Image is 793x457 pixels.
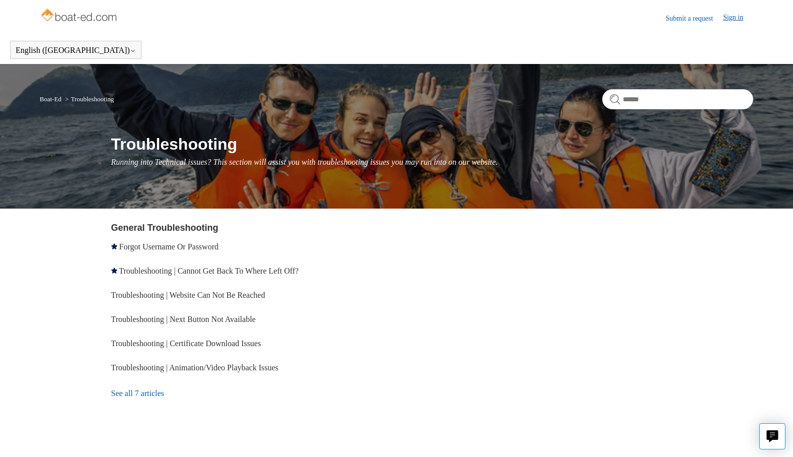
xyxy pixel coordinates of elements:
a: Forgot Username Or Password [119,242,219,251]
button: Live chat [759,423,785,449]
svg: Promoted article [111,268,117,274]
a: Sign in [723,12,753,24]
li: Troubleshooting [63,95,114,103]
svg: Promoted article [111,243,117,249]
a: Troubleshooting | Certificate Download Issues [111,339,261,348]
a: Troubleshooting | Animation/Video Playback Issues [111,363,278,372]
a: Troubleshooting | Next Button Not Available [111,315,256,323]
input: Search [602,89,753,109]
a: Troubleshooting | Cannot Get Back To Where Left Off? [119,267,299,275]
button: English ([GEOGRAPHIC_DATA]) [16,46,136,55]
li: Boat-Ed [40,95,63,103]
h1: Troubleshooting [111,132,754,156]
a: Submit a request [666,13,723,24]
a: General Troubleshooting [111,223,219,233]
a: Boat-Ed [40,95,61,103]
p: Running into Technical issues? This section will assist you with troubleshooting issues you may r... [111,156,754,168]
img: Boat-Ed Help Center home page [40,6,120,26]
a: See all 7 articles [111,380,400,407]
a: Troubleshooting | Website Can Not Be Reached [111,291,265,299]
